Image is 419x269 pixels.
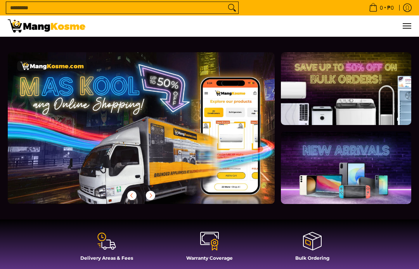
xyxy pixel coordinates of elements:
[59,231,154,267] a: Delivery Areas & Fees
[142,187,159,204] button: Next
[402,15,411,36] button: Menu
[123,187,140,204] button: Previous
[226,2,238,14] button: Search
[8,52,300,216] a: More
[8,19,85,33] img: Mang Kosme: Your Home Appliances Warehouse Sale Partner!
[265,255,360,261] h4: Bulk Ordering
[367,3,396,12] span: •
[59,255,154,261] h4: Delivery Areas & Fees
[379,5,384,10] span: 0
[162,231,257,267] a: Warranty Coverage
[386,5,395,10] span: ₱0
[93,15,411,36] ul: Customer Navigation
[162,255,257,261] h4: Warranty Coverage
[265,231,360,267] a: Bulk Ordering
[93,15,411,36] nav: Main Menu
